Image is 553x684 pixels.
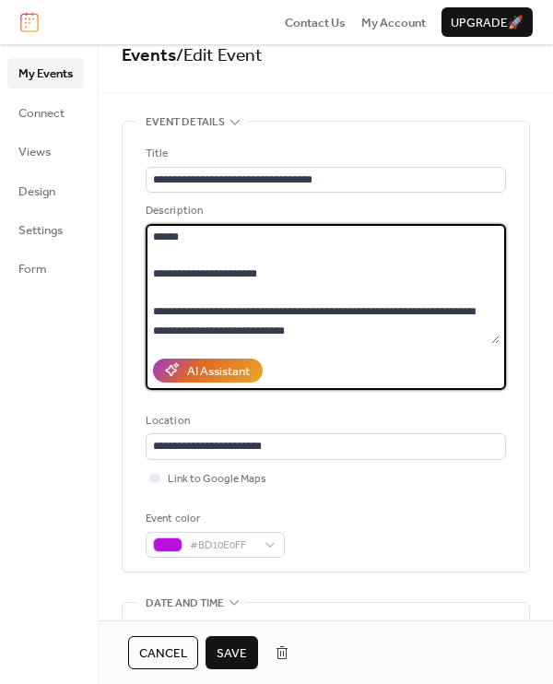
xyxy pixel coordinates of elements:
[361,14,426,32] span: My Account
[20,12,39,32] img: logo
[18,221,63,240] span: Settings
[18,65,73,83] span: My Events
[187,362,250,381] div: AI Assistant
[190,537,255,555] span: #BD10E0FF
[7,215,84,244] a: Settings
[146,145,502,163] div: Title
[451,14,524,32] span: Upgrade 🚀
[146,412,502,430] div: Location
[285,13,346,31] a: Contact Us
[7,98,84,127] a: Connect
[7,58,84,88] a: My Events
[128,636,198,669] button: Cancel
[285,14,346,32] span: Contact Us
[18,260,47,278] span: Form
[139,644,187,663] span: Cancel
[7,176,84,206] a: Design
[122,39,176,73] a: Events
[146,113,225,132] span: Event details
[153,359,263,383] button: AI Assistant
[146,202,502,220] div: Description
[146,595,224,613] span: Date and time
[441,7,533,37] button: Upgrade🚀
[146,510,281,528] div: Event color
[206,636,258,669] button: Save
[18,104,65,123] span: Connect
[18,143,51,161] span: Views
[168,470,266,489] span: Link to Google Maps
[176,39,263,73] span: / Edit Event
[18,183,55,201] span: Design
[361,13,426,31] a: My Account
[7,136,84,166] a: Views
[217,644,247,663] span: Save
[7,254,84,283] a: Form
